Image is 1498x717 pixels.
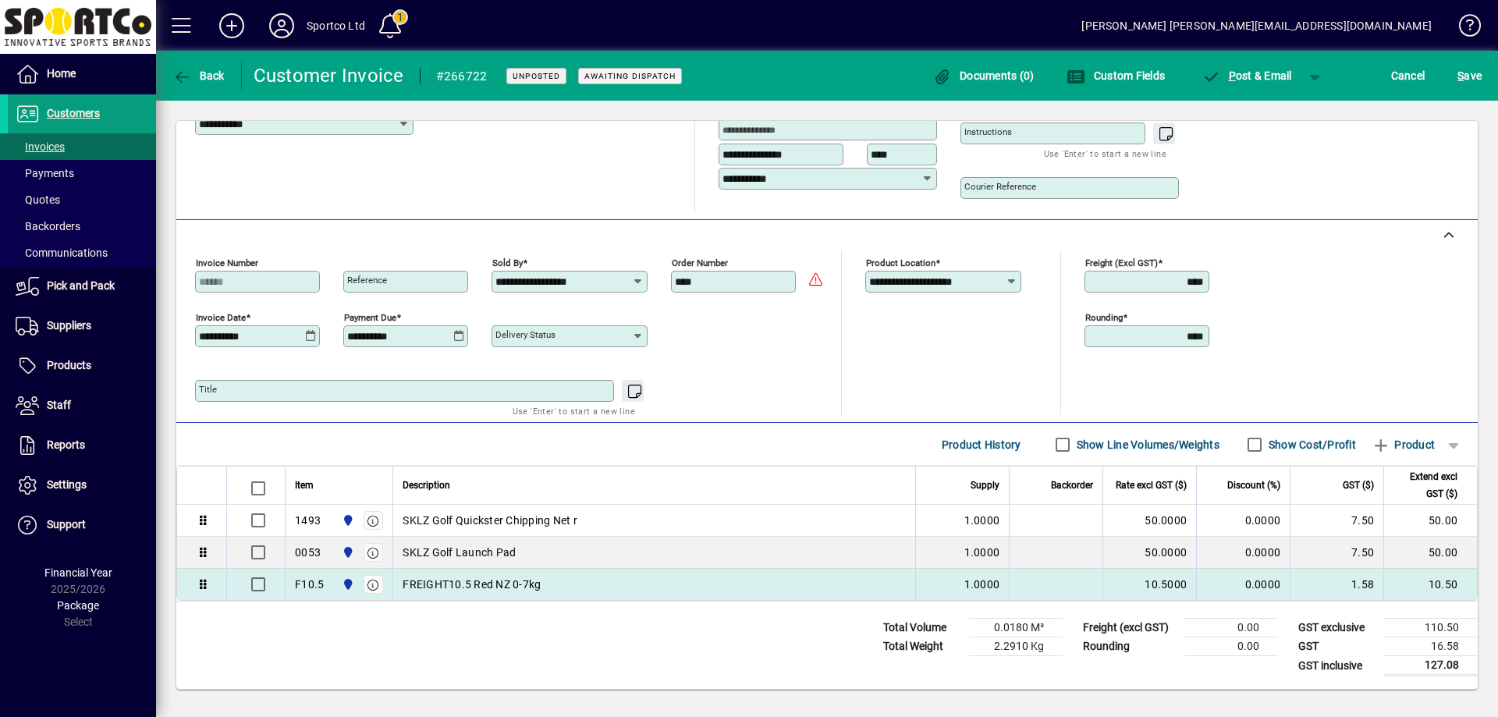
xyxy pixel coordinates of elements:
td: 0.00 [1184,619,1278,637]
td: 10.50 [1383,569,1477,600]
mat-label: Product location [866,257,935,268]
div: F10.5 [295,577,324,592]
span: Package [57,599,99,612]
span: 1.0000 [964,513,1000,528]
span: Settings [47,478,87,491]
span: Reports [47,438,85,451]
td: Total Weight [875,637,969,656]
span: Communications [16,247,108,259]
button: Documents (0) [929,62,1038,90]
span: GST ($) [1343,477,1374,494]
td: 0.0180 M³ [969,619,1063,637]
span: Discount (%) [1227,477,1280,494]
span: Rate excl GST ($) [1116,477,1187,494]
mat-label: Invoice date [196,312,246,323]
a: Communications [8,240,156,266]
mat-label: Freight (excl GST) [1085,257,1158,268]
span: Products [47,359,91,371]
a: Suppliers [8,307,156,346]
mat-label: Payment due [344,312,396,323]
td: 7.50 [1290,537,1383,569]
span: FREIGHT10.5 Red NZ 0-7kg [403,577,541,592]
td: GST exclusive [1290,619,1384,637]
button: Cancel [1387,62,1429,90]
span: Suppliers [47,319,91,332]
div: 0053 [295,545,321,560]
span: Invoices [16,140,65,153]
div: #266722 [436,64,488,89]
span: Product History [942,432,1021,457]
button: Save [1454,62,1486,90]
mat-hint: Use 'Enter' to start a new line [513,402,635,420]
span: Payments [16,167,74,179]
a: Settings [8,466,156,505]
span: Staff [47,399,71,411]
td: 50.00 [1383,537,1477,569]
a: Invoices [8,133,156,160]
a: Quotes [8,186,156,213]
span: SKLZ Golf Quickster Chipping Net r [403,513,577,528]
mat-label: Title [199,384,217,395]
span: Support [47,518,86,531]
button: Profile [257,12,307,40]
a: Reports [8,426,156,465]
span: Sportco Ltd Warehouse [338,576,356,593]
div: 50.0000 [1113,545,1187,560]
td: Rounding [1075,637,1184,656]
button: Back [169,62,229,90]
button: Post & Email [1194,62,1300,90]
mat-label: Reference [347,275,387,286]
span: Unposted [513,71,560,81]
span: Item [295,477,314,494]
mat-label: Sold by [492,257,523,268]
span: Documents (0) [933,69,1035,82]
div: Sportco Ltd [307,13,365,38]
span: Description [403,477,450,494]
td: Freight (excl GST) [1075,619,1184,637]
span: Backorder [1051,477,1093,494]
label: Show Line Volumes/Weights [1074,437,1219,453]
app-page-header-button: Back [156,62,242,90]
button: Custom Fields [1063,62,1169,90]
div: 50.0000 [1113,513,1187,528]
span: Pick and Pack [47,279,115,292]
label: Show Cost/Profit [1265,437,1356,453]
span: Customers [47,107,100,119]
div: 1493 [295,513,321,528]
a: Backorders [8,213,156,240]
span: Quotes [16,193,60,206]
span: Sportco Ltd Warehouse [338,512,356,529]
span: Supply [971,477,999,494]
mat-hint: Use 'Enter' to start a new line [1044,144,1166,162]
span: Back [172,69,225,82]
span: Custom Fields [1067,69,1165,82]
a: Pick and Pack [8,267,156,306]
span: P [1229,69,1236,82]
a: Knowledge Base [1447,3,1478,54]
span: SKLZ Golf Launch Pad [403,545,516,560]
td: GST [1290,637,1384,656]
span: Backorders [16,220,80,232]
button: Product History [935,431,1028,459]
mat-label: Courier Reference [964,181,1036,192]
mat-label: Instructions [964,126,1012,137]
span: S [1457,69,1464,82]
span: Product [1372,432,1435,457]
span: Home [47,67,76,80]
mat-label: Delivery status [495,329,556,340]
td: 0.0000 [1196,569,1290,600]
a: Home [8,55,156,94]
td: 50.00 [1383,505,1477,537]
td: 0.0000 [1196,505,1290,537]
div: [PERSON_NAME] [PERSON_NAME][EMAIL_ADDRESS][DOMAIN_NAME] [1081,13,1432,38]
button: Product [1364,431,1443,459]
a: Products [8,346,156,385]
td: 2.2910 Kg [969,637,1063,656]
span: ost & Email [1202,69,1292,82]
span: Awaiting Dispatch [584,71,676,81]
a: Staff [8,386,156,425]
mat-label: Rounding [1085,312,1123,323]
td: GST inclusive [1290,656,1384,676]
td: 127.08 [1384,656,1478,676]
span: ave [1457,63,1482,88]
